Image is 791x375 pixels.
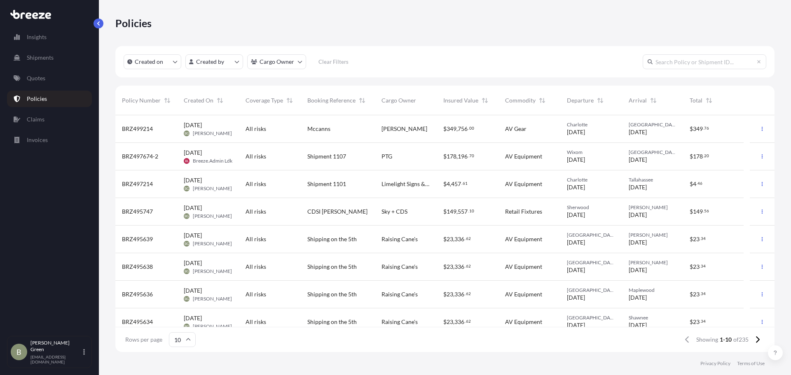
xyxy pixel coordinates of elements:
[307,263,357,271] span: Shipping on the 5th
[185,267,189,275] span: BG
[505,96,536,105] span: Commodity
[318,58,349,66] p: Clear Filters
[690,319,693,325] span: $
[193,130,232,137] span: [PERSON_NAME]
[443,264,447,270] span: $
[567,314,615,321] span: [GEOGRAPHIC_DATA]
[690,96,702,105] span: Total
[629,314,676,321] span: Shawnee
[703,154,704,157] span: .
[480,95,490,105] button: Sort
[629,293,647,302] span: [DATE]
[285,95,295,105] button: Sort
[381,125,427,133] span: [PERSON_NAME]
[737,360,765,367] a: Terms of Use
[27,115,44,123] p: Claims
[381,290,418,298] span: Raising Cane's
[453,236,454,242] span: ,
[505,152,542,161] span: AV Equipment
[247,54,306,69] button: cargoOwner Filter options
[567,128,585,136] span: [DATE]
[307,207,367,216] span: CDSI [PERSON_NAME]
[567,321,585,329] span: [DATE]
[185,295,189,303] span: BG
[193,213,232,219] span: [PERSON_NAME]
[693,264,700,270] span: 23
[643,54,766,69] input: Search Policy or Shipment ID...
[505,263,542,271] span: AV Equipment
[454,236,464,242] span: 336
[184,204,202,212] span: [DATE]
[122,235,153,243] span: BRZ495639
[193,240,232,247] span: [PERSON_NAME]
[567,232,615,238] span: [GEOGRAPHIC_DATA]
[196,58,224,66] p: Created by
[720,335,732,344] span: 1-10
[468,210,469,212] span: .
[690,154,693,159] span: $
[246,152,266,161] span: All risks
[443,96,478,105] span: Insured Value
[453,291,454,297] span: ,
[246,207,266,216] span: All risks
[704,154,709,157] span: 20
[185,322,189,331] span: BG
[537,95,547,105] button: Sort
[27,74,45,82] p: Quotes
[454,264,464,270] span: 336
[193,323,232,330] span: [PERSON_NAME]
[466,237,471,240] span: 62
[701,292,706,295] span: 34
[27,33,47,41] p: Insights
[185,212,189,220] span: BG
[456,154,458,159] span: ,
[122,318,153,326] span: BRZ495634
[466,320,471,323] span: 62
[185,157,189,165] span: BL
[693,236,700,242] span: 23
[701,265,706,268] span: 34
[7,49,92,66] a: Shipments
[184,314,202,322] span: [DATE]
[122,180,153,188] span: BRZ497214
[693,291,700,297] span: 23
[30,340,82,353] p: [PERSON_NAME] Green
[690,209,693,214] span: $
[122,207,153,216] span: BRZ495747
[696,182,697,185] span: .
[690,236,693,242] span: $
[648,95,658,105] button: Sort
[690,264,693,270] span: $
[246,290,266,298] span: All risks
[357,95,367,105] button: Sort
[246,96,283,105] span: Coverage Type
[595,95,605,105] button: Sort
[27,136,48,144] p: Invoices
[447,154,456,159] span: 178
[122,96,161,105] span: Policy Number
[115,16,152,30] p: Policies
[567,266,585,274] span: [DATE]
[567,204,615,211] span: Sherwood
[567,96,594,105] span: Departure
[122,125,153,133] span: BRZ499214
[629,211,647,219] span: [DATE]
[184,121,202,129] span: [DATE]
[185,240,189,248] span: BG
[701,237,706,240] span: 34
[260,58,294,66] p: Cargo Owner
[215,95,225,105] button: Sort
[193,158,232,164] span: Breeze.Admin Ldk
[733,335,749,344] span: of 235
[447,264,453,270] span: 23
[703,210,704,212] span: .
[7,29,92,45] a: Insights
[567,293,585,302] span: [DATE]
[461,182,462,185] span: .
[458,126,468,132] span: 756
[456,209,458,214] span: ,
